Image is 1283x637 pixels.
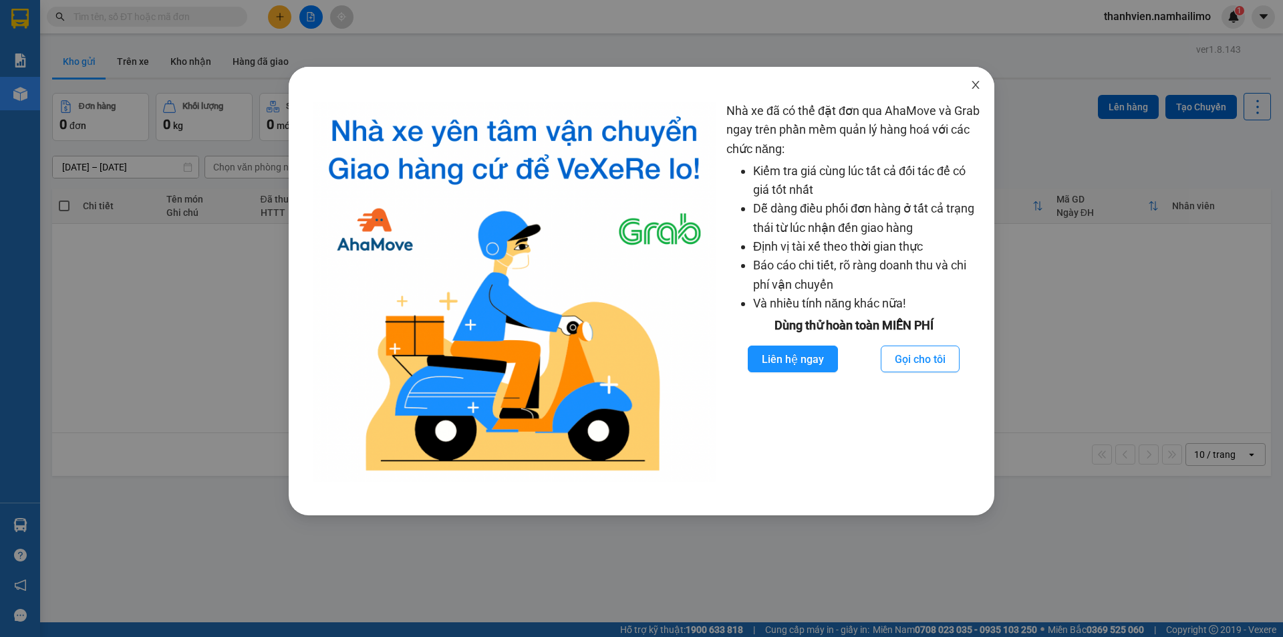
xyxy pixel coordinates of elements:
[753,256,981,294] li: Báo cáo chi tiết, rõ ràng doanh thu và chi phí vận chuyển
[957,67,994,104] button: Close
[753,237,981,256] li: Định vị tài xế theo thời gian thực
[753,162,981,200] li: Kiểm tra giá cùng lúc tất cả đối tác để có giá tốt nhất
[881,346,960,372] button: Gọi cho tôi
[753,199,981,237] li: Dễ dàng điều phối đơn hàng ở tất cả trạng thái từ lúc nhận đến giao hàng
[313,102,716,482] img: logo
[895,351,946,368] span: Gọi cho tôi
[726,316,981,335] div: Dùng thử hoàn toàn MIỄN PHÍ
[762,351,824,368] span: Liên hệ ngay
[753,294,981,313] li: Và nhiều tính năng khác nữa!
[970,80,981,90] span: close
[748,346,838,372] button: Liên hệ ngay
[726,102,981,482] div: Nhà xe đã có thể đặt đơn qua AhaMove và Grab ngay trên phần mềm quản lý hàng hoá với các chức năng:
